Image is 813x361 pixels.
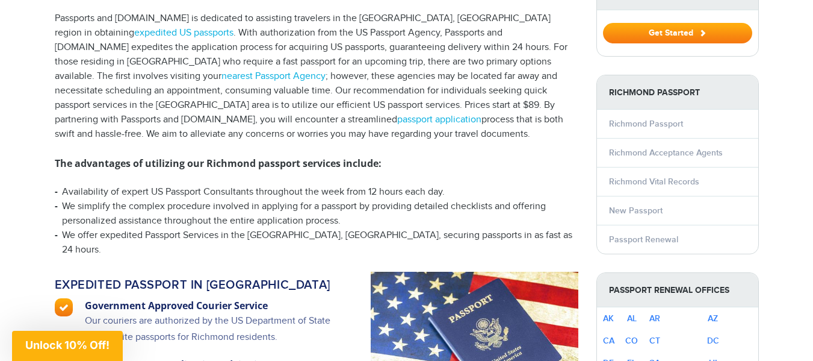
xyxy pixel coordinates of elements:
div: Unlock 10% Off! [12,331,123,361]
a: Richmond Passport [609,119,683,129]
li: Availability of expert US Passport Consultants throughout the week from 12 hours each day. [55,185,578,199]
a: Get Started [603,28,752,37]
a: nearest Passport Agency [221,71,326,82]
a: CA [603,336,614,346]
a: Passport Renewal [609,234,678,245]
a: Richmond Acceptance Agents [609,148,723,158]
strong: Richmond Passport [597,75,758,110]
a: CT [649,336,660,346]
a: expedited US passports [134,27,233,39]
li: We simplify the complex procedure involved in applying for a passport by providing detailed check... [55,199,578,228]
a: DC [707,336,719,346]
h3: The advantages of utilizing our Richmond passport services include: [55,156,578,171]
button: Get Started [603,23,752,43]
p: Passports and [DOMAIN_NAME] is dedicated to assisting travelers in the [GEOGRAPHIC_DATA], [GEOGRA... [55,11,578,142]
p: Our couriers are authorized by the US Department of State to expedite passports for Richmond resi... [85,313,332,357]
a: AR [649,313,660,324]
a: New Passport [609,206,663,216]
h3: Government Approved Courier Service [85,298,332,313]
strong: Passport Renewal Offices [597,273,758,307]
a: AK [603,313,614,324]
span: Unlock 10% Off! [25,339,110,351]
a: CO [625,336,638,346]
h2: Expedited passport in [GEOGRAPHIC_DATA] [55,278,332,292]
li: We offer expedited Passport Services in the [GEOGRAPHIC_DATA], [GEOGRAPHIC_DATA], securing passpo... [55,228,578,257]
a: AL [627,313,637,324]
a: AZ [708,313,718,324]
a: passport application [397,114,481,125]
a: Richmond Vital Records [609,177,699,187]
